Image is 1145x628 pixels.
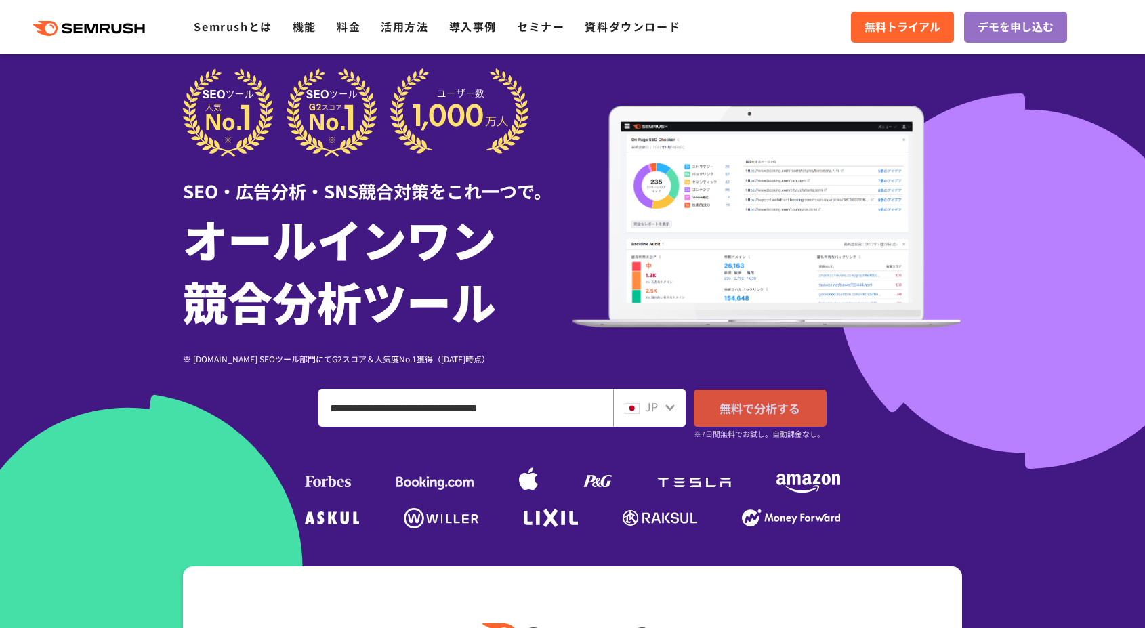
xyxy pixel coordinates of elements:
[183,207,572,332] h1: オールインワン 競合分析ツール
[851,12,954,43] a: 無料トライアル
[978,18,1054,36] span: デモを申し込む
[194,18,272,35] a: Semrushとは
[964,12,1067,43] a: デモを申し込む
[865,18,940,36] span: 無料トライアル
[645,398,658,415] span: JP
[293,18,316,35] a: 機能
[381,18,428,35] a: 活用方法
[694,427,825,440] small: ※7日間無料でお試し。自動課金なし。
[585,18,680,35] a: 資料ダウンロード
[183,352,572,365] div: ※ [DOMAIN_NAME] SEOツール部門にてG2スコア＆人気度No.1獲得（[DATE]時点）
[183,157,572,204] div: SEO・広告分析・SNS競合対策をこれ一つで。
[720,400,800,417] span: 無料で分析する
[694,390,827,427] a: 無料で分析する
[449,18,497,35] a: 導入事例
[517,18,564,35] a: セミナー
[337,18,360,35] a: 料金
[319,390,612,426] input: ドメイン、キーワードまたはURLを入力してください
